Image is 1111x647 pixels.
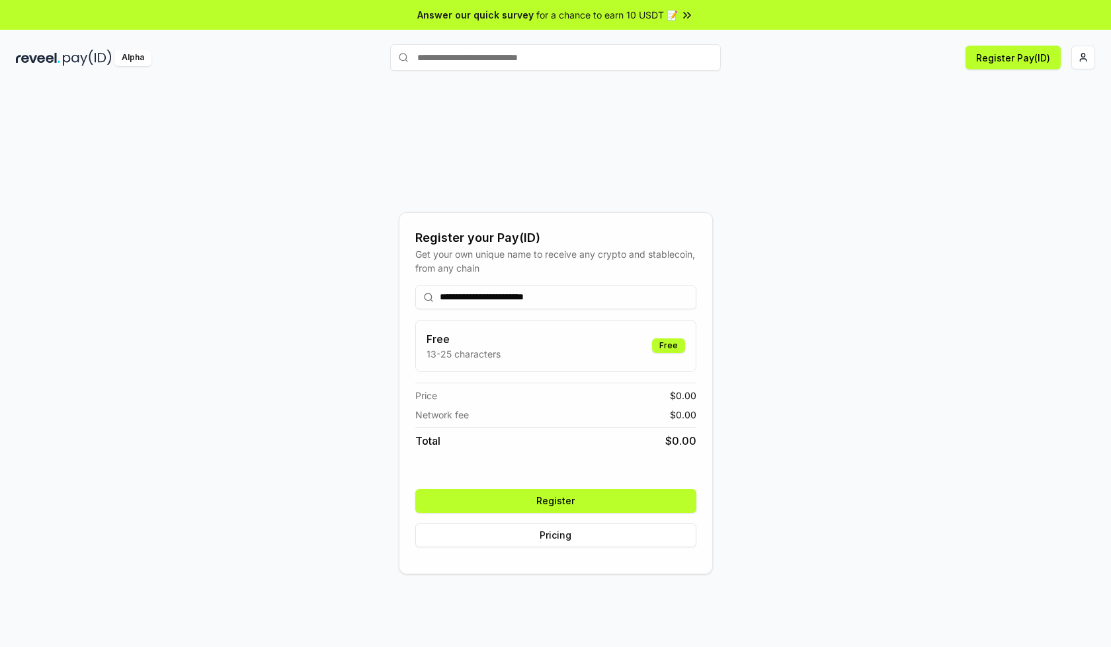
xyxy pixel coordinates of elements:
button: Register [415,489,696,513]
span: Network fee [415,408,469,422]
span: $ 0.00 [670,408,696,422]
span: Price [415,389,437,402]
img: pay_id [63,50,112,66]
div: Free [652,338,685,353]
button: Register Pay(ID) [966,46,1061,69]
h3: Free [427,331,501,347]
p: 13-25 characters [427,347,501,361]
div: Get your own unique name to receive any crypto and stablecoin, from any chain [415,247,696,275]
div: Alpha [114,50,151,66]
span: $ 0.00 [670,389,696,402]
span: for a chance to earn 10 USDT 📝 [536,8,678,22]
div: Register your Pay(ID) [415,229,696,247]
span: $ 0.00 [665,433,696,449]
button: Pricing [415,523,696,547]
span: Total [415,433,440,449]
span: Answer our quick survey [417,8,534,22]
img: reveel_dark [16,50,60,66]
